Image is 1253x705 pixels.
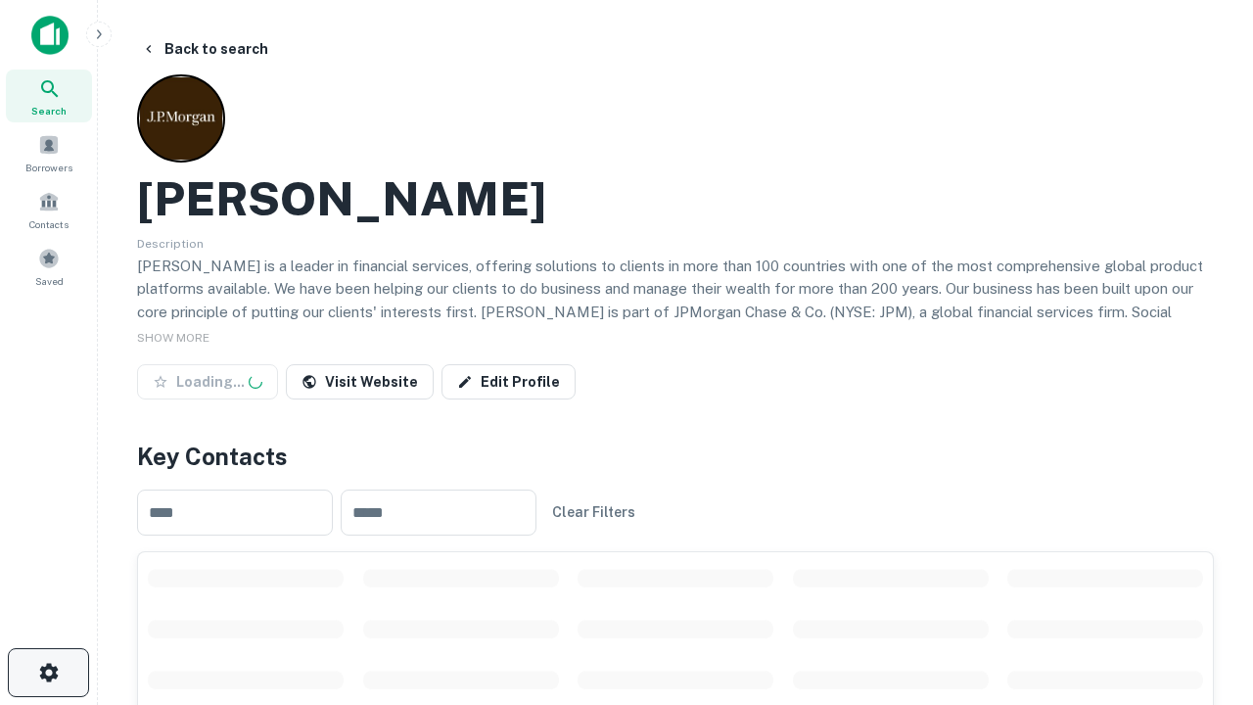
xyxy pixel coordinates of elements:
[31,103,67,118] span: Search
[137,237,204,251] span: Description
[286,364,434,399] a: Visit Website
[29,216,69,232] span: Contacts
[6,240,92,293] a: Saved
[137,331,209,345] span: SHOW MORE
[35,273,64,289] span: Saved
[137,255,1214,370] p: [PERSON_NAME] is a leader in financial services, offering solutions to clients in more than 100 c...
[1155,486,1253,580] iframe: Chat Widget
[137,170,546,227] h2: [PERSON_NAME]
[6,183,92,236] a: Contacts
[137,439,1214,474] h4: Key Contacts
[6,126,92,179] a: Borrowers
[31,16,69,55] img: capitalize-icon.png
[25,160,72,175] span: Borrowers
[133,31,276,67] button: Back to search
[6,70,92,122] a: Search
[441,364,576,399] a: Edit Profile
[544,494,643,530] button: Clear Filters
